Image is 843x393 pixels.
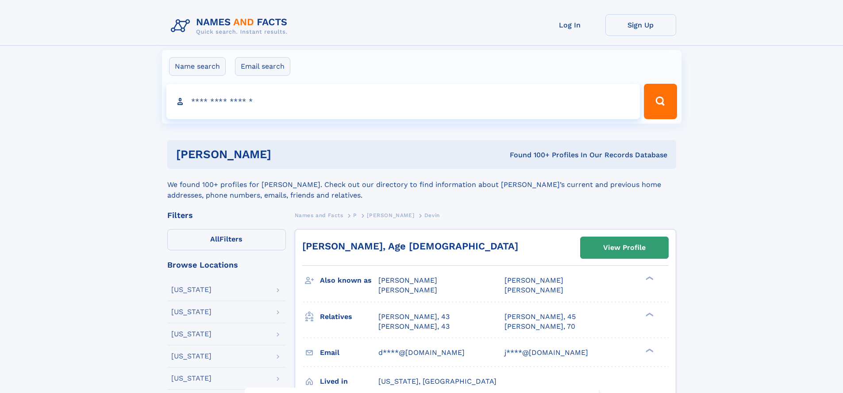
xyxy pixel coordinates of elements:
[171,308,212,315] div: [US_STATE]
[605,14,676,36] a: Sign Up
[167,229,286,250] label: Filters
[378,312,450,322] a: [PERSON_NAME], 43
[167,261,286,269] div: Browse Locations
[235,57,290,76] label: Email search
[378,322,450,331] a: [PERSON_NAME], 43
[504,276,563,284] span: [PERSON_NAME]
[295,210,343,221] a: Names and Facts
[504,312,576,322] a: [PERSON_NAME], 45
[378,286,437,294] span: [PERSON_NAME]
[166,84,640,119] input: search input
[320,345,378,360] h3: Email
[367,210,414,221] a: [PERSON_NAME]
[171,286,212,293] div: [US_STATE]
[210,235,219,243] span: All
[390,150,667,160] div: Found 100+ Profiles In Our Records Database
[302,241,518,252] a: [PERSON_NAME], Age [DEMOGRAPHIC_DATA]
[581,237,668,258] a: View Profile
[353,212,357,218] span: P
[504,322,575,331] a: [PERSON_NAME], 70
[167,211,286,219] div: Filters
[171,331,212,338] div: [US_STATE]
[176,149,391,160] h1: [PERSON_NAME]
[171,353,212,360] div: [US_STATE]
[424,212,440,218] span: Devin
[167,14,295,38] img: Logo Names and Facts
[644,84,677,119] button: Search Button
[643,347,654,353] div: ❯
[320,374,378,389] h3: Lived in
[320,273,378,288] h3: Also known as
[378,377,497,385] span: [US_STATE], [GEOGRAPHIC_DATA]
[603,237,646,258] div: View Profile
[643,276,654,281] div: ❯
[504,286,563,294] span: [PERSON_NAME]
[367,212,414,218] span: [PERSON_NAME]
[378,276,437,284] span: [PERSON_NAME]
[169,57,226,76] label: Name search
[643,311,654,317] div: ❯
[171,375,212,382] div: [US_STATE]
[320,309,378,324] h3: Relatives
[353,210,357,221] a: P
[535,14,605,36] a: Log In
[167,169,676,201] div: We found 100+ profiles for [PERSON_NAME]. Check out our directory to find information about [PERS...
